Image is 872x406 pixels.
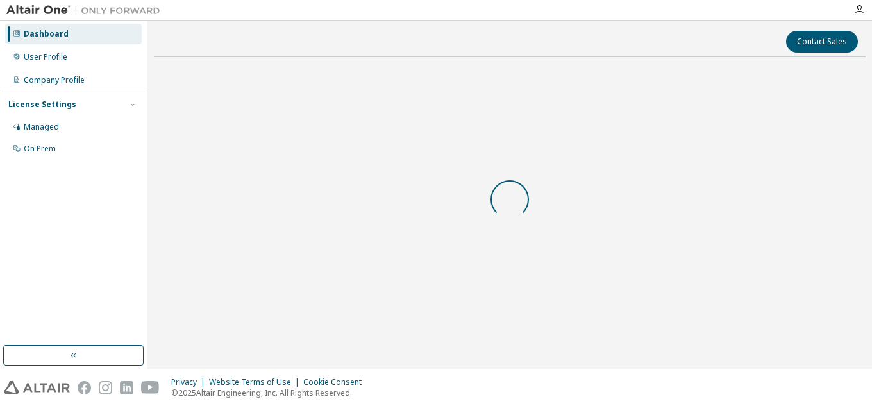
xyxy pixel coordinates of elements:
[6,4,167,17] img: Altair One
[171,387,369,398] p: © 2025 Altair Engineering, Inc. All Rights Reserved.
[78,381,91,394] img: facebook.svg
[24,144,56,154] div: On Prem
[24,29,69,39] div: Dashboard
[8,99,76,110] div: License Settings
[24,52,67,62] div: User Profile
[303,377,369,387] div: Cookie Consent
[4,381,70,394] img: altair_logo.svg
[209,377,303,387] div: Website Terms of Use
[141,381,160,394] img: youtube.svg
[171,377,209,387] div: Privacy
[120,381,133,394] img: linkedin.svg
[99,381,112,394] img: instagram.svg
[24,75,85,85] div: Company Profile
[786,31,858,53] button: Contact Sales
[24,122,59,132] div: Managed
